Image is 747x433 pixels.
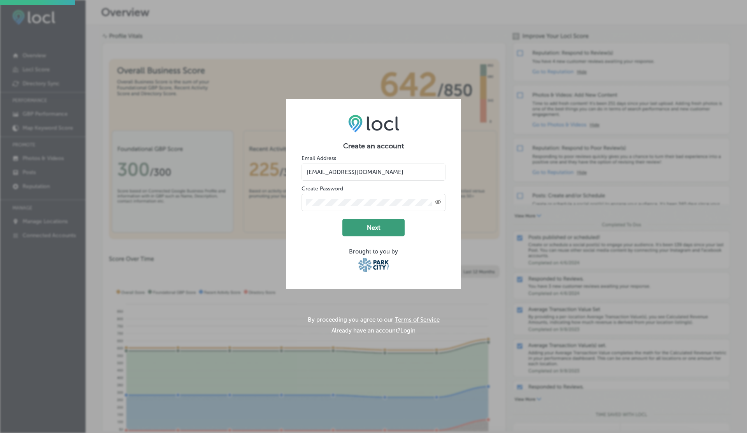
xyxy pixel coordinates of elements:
[302,155,336,162] label: Email Address
[331,327,416,334] p: Already have an account?
[435,199,441,206] span: Toggle password visibility
[400,327,416,334] button: Login
[342,219,405,236] button: Next
[308,316,440,323] p: By proceeding you agree to our
[348,114,399,132] img: LOCL logo
[302,248,445,255] div: Brought to you by
[302,185,343,192] label: Create Password
[358,258,389,272] img: Park City
[302,142,445,150] h2: Create an account
[395,316,440,323] a: Terms of Service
